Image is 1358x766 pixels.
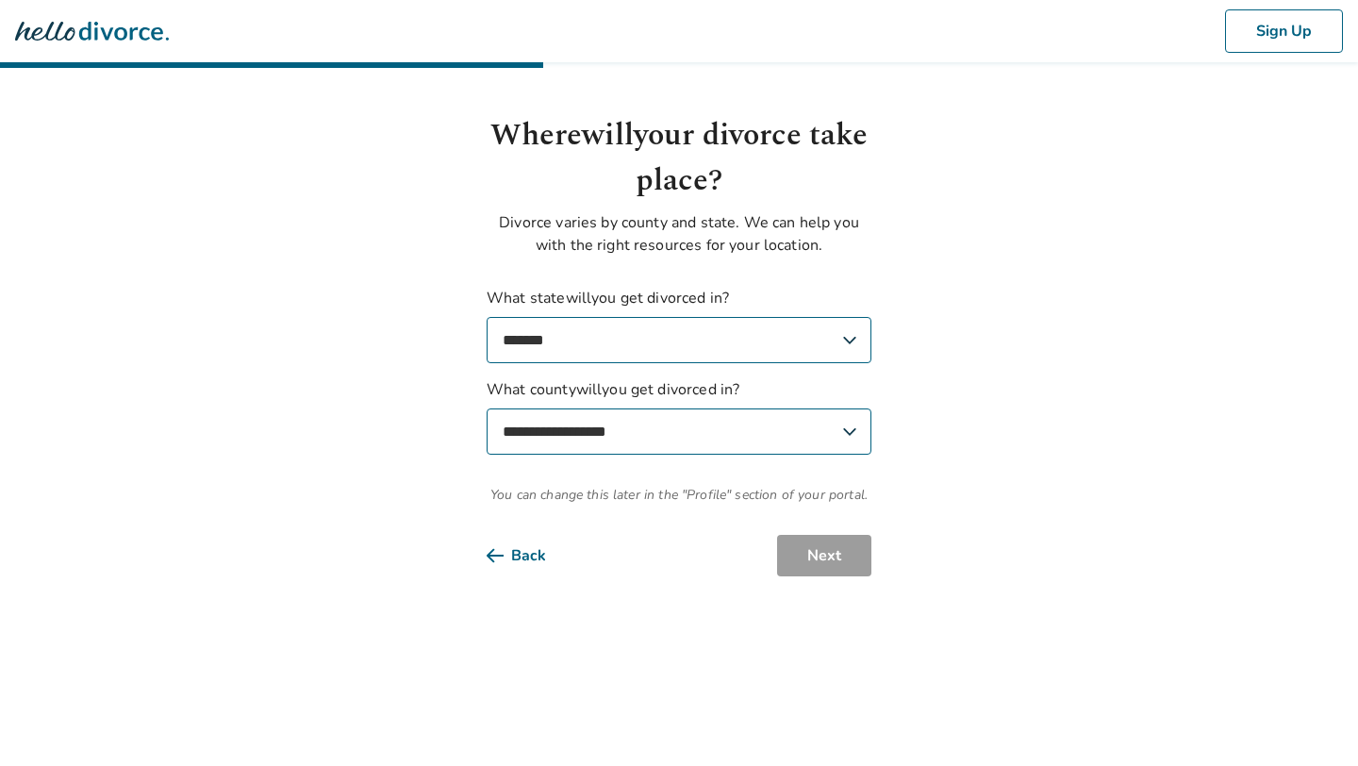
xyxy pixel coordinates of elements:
iframe: Chat Widget [1264,675,1358,766]
button: Sign Up [1225,9,1343,53]
button: Back [487,535,576,576]
label: What county will you get divorced in? [487,378,871,455]
select: What statewillyou get divorced in? [487,317,871,363]
label: What state will you get divorced in? [487,287,871,363]
select: What countywillyou get divorced in? [487,408,871,455]
button: Next [777,535,871,576]
span: You can change this later in the "Profile" section of your portal. [487,485,871,505]
h1: Where will your divorce take place? [487,113,871,204]
p: Divorce varies by county and state. We can help you with the right resources for your location. [487,211,871,257]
